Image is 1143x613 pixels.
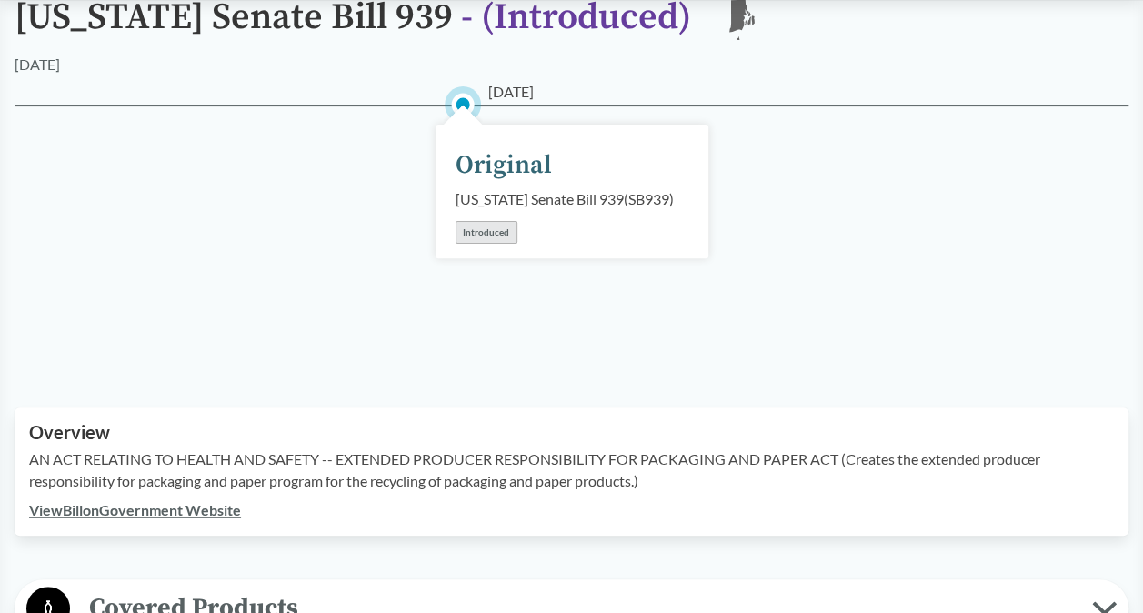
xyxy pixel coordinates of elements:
div: [US_STATE] Senate Bill 939 ( SB939 ) [456,188,674,210]
div: Original [456,146,552,185]
span: [DATE] [488,81,534,103]
h2: Overview [29,422,1114,443]
a: ViewBillonGovernment Website [29,501,241,518]
p: AN ACT RELATING TO HEALTH AND SAFETY -- EXTENDED PRODUCER RESPONSIBILITY FOR PACKAGING AND PAPER ... [29,448,1114,492]
div: Introduced [456,221,517,244]
div: [DATE] [15,54,60,75]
